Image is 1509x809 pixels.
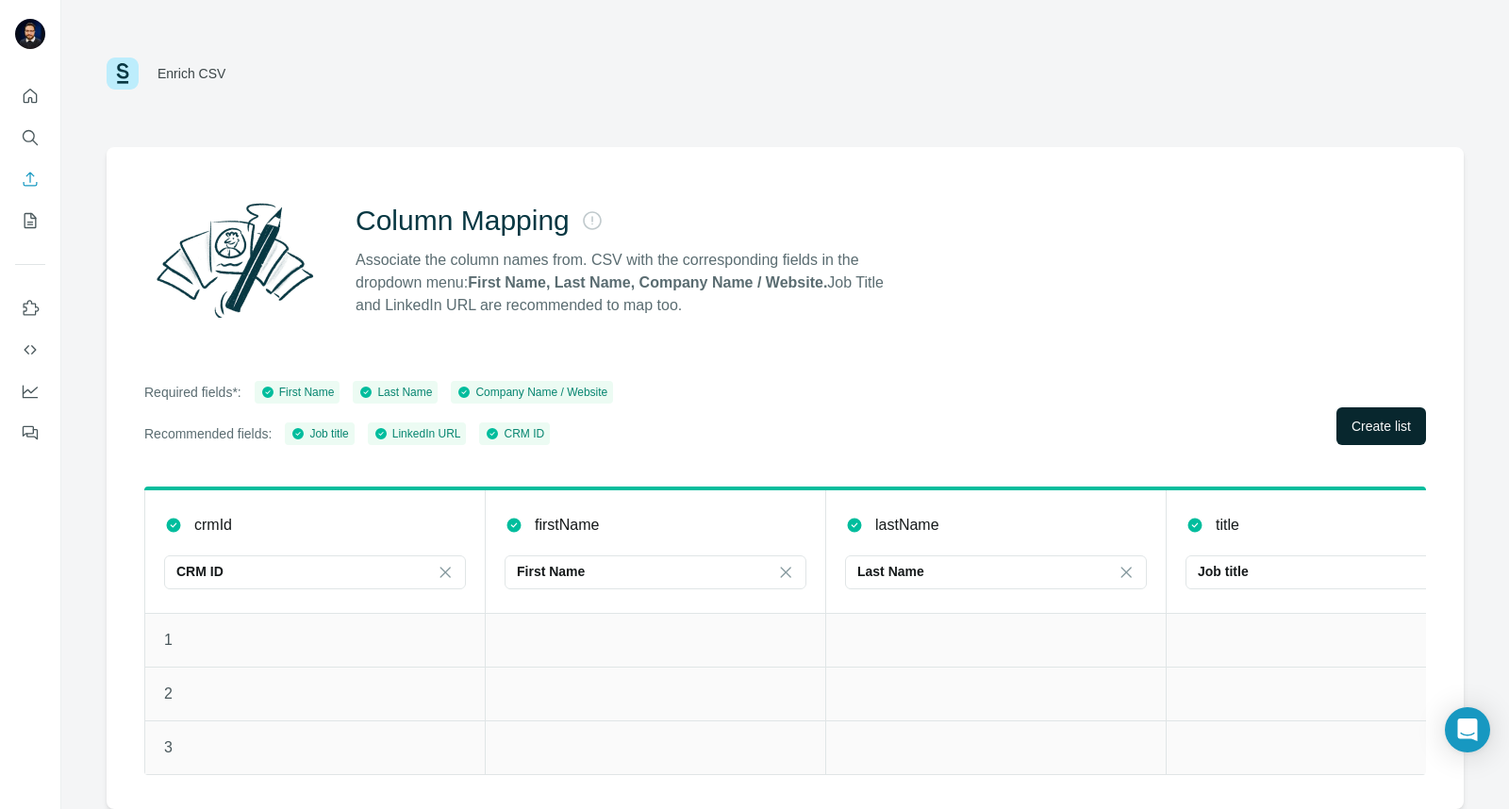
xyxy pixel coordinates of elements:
[373,425,461,442] div: LinkedIn URL
[1336,407,1426,445] button: Create list
[176,562,224,581] p: CRM ID
[15,162,45,196] button: Enrich CSV
[290,425,348,442] div: Job title
[144,383,241,402] p: Required fields*:
[260,384,335,401] div: First Name
[1216,514,1239,537] p: title
[456,384,607,401] div: Company Name / Website
[158,64,225,83] div: Enrich CSV
[356,204,570,238] h2: Column Mapping
[194,514,232,537] p: crmId
[15,204,45,238] button: My lists
[144,192,325,328] img: Surfe Illustration - Column Mapping
[164,683,466,705] p: 2
[15,333,45,367] button: Use Surfe API
[107,58,139,90] img: Surfe Logo
[468,274,827,290] strong: First Name, Last Name, Company Name / Website.
[15,121,45,155] button: Search
[875,514,939,537] p: lastName
[15,374,45,408] button: Dashboard
[356,249,901,317] p: Associate the column names from. CSV with the corresponding fields in the dropdown menu: Job Titl...
[15,19,45,49] img: Avatar
[358,384,432,401] div: Last Name
[485,425,544,442] div: CRM ID
[517,562,585,581] p: First Name
[15,416,45,450] button: Feedback
[164,629,466,652] p: 1
[1445,707,1490,752] div: Open Intercom Messenger
[857,562,924,581] p: Last Name
[535,514,599,537] p: firstName
[15,291,45,325] button: Use Surfe on LinkedIn
[1198,562,1249,581] p: Job title
[144,424,272,443] p: Recommended fields:
[164,736,466,759] p: 3
[1351,417,1411,436] span: Create list
[15,79,45,113] button: Quick start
